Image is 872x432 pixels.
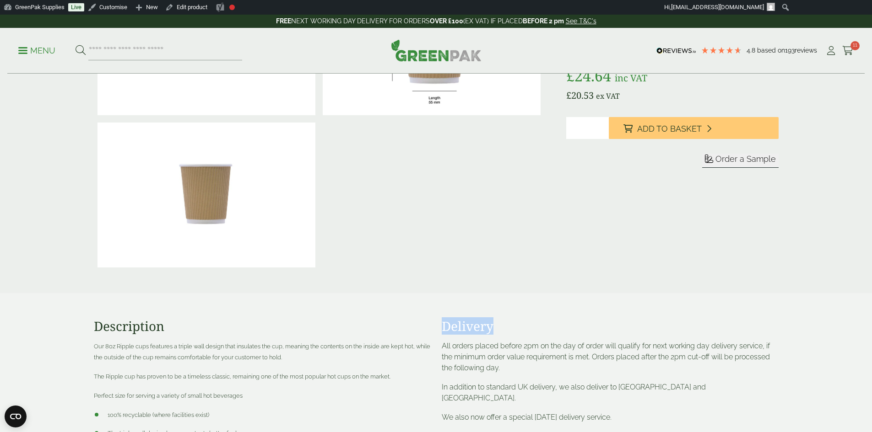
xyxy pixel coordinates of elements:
h3: Delivery [442,319,779,334]
img: 8oz Kraft Ripple Cup Full Case Of 0 [97,123,315,268]
span: 4.8 [747,47,757,54]
span: 11 [850,41,860,50]
button: Order a Sample [702,154,779,168]
a: Live [68,3,84,11]
span: reviews [795,47,817,54]
i: Cart [842,46,854,55]
div: 4.8 Stars [701,46,742,54]
span: [EMAIL_ADDRESS][DOMAIN_NAME] [671,4,764,11]
span: Perfect size for serving a variety of small hot beverages [94,392,243,399]
span: Our 8oz Ripple cups features a triple wall design that insulates the cup, meaning the contents on... [94,343,430,361]
span: Order a Sample [715,154,776,164]
strong: OVER £100 [430,17,463,25]
strong: FREE [276,17,291,25]
img: REVIEWS.io [656,48,696,54]
span: Add to Basket [637,124,702,134]
bdi: 20.53 [566,89,594,101]
i: My Account [825,46,837,55]
p: We also now offer a special [DATE] delivery service. [442,412,779,423]
h3: Description [94,319,431,334]
span: ex VAT [596,91,620,101]
img: GreenPak Supplies [391,39,482,61]
span: The Ripple cup has proven to be a timeless classic, remaining one of the most popular hot cups on... [94,373,390,380]
a: See T&C's [566,17,596,25]
span: 100% recyclable (where facilities exist) [108,411,209,418]
a: 11 [842,44,854,58]
bdi: 24.64 [566,66,611,85]
span: Based on [757,47,785,54]
p: In addition to standard UK delivery, we also deliver to [GEOGRAPHIC_DATA] and [GEOGRAPHIC_DATA]. [442,382,779,404]
p: Menu [18,45,55,56]
span: £ [566,66,574,85]
span: £ [566,89,571,101]
span: inc VAT [615,72,647,84]
p: All orders placed before 2pm on the day of order will qualify for next working day delivery servi... [442,341,779,373]
button: Open CMP widget [5,405,27,427]
div: Focus keyphrase not set [229,5,235,10]
a: Menu [18,45,55,54]
span: 193 [785,47,795,54]
strong: BEFORE 2 pm [523,17,564,25]
button: Add to Basket [609,117,779,139]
